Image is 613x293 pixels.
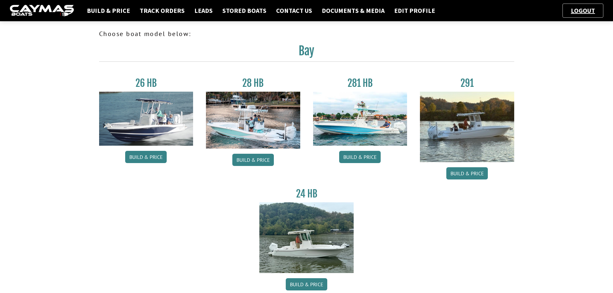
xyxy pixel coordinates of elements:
a: Build & Price [446,167,488,179]
h3: 281 HB [313,77,407,89]
img: caymas-dealer-connect-2ed40d3bc7270c1d8d7ffb4b79bf05adc795679939227970def78ec6f6c03838.gif [10,5,74,17]
a: Stored Boats [219,6,270,15]
img: 291_Thumbnail.jpg [420,92,514,162]
h2: Bay [99,44,514,62]
h3: 24 HB [259,188,354,200]
a: Build & Price [84,6,133,15]
a: Build & Price [286,278,327,290]
img: 28-hb-twin.jpg [313,92,407,146]
a: Documents & Media [319,6,388,15]
a: Build & Price [232,154,274,166]
img: 24_HB_thumbnail.jpg [259,202,354,273]
img: 28_hb_thumbnail_for_caymas_connect.jpg [206,92,300,149]
a: Build & Price [125,151,167,163]
a: Contact Us [273,6,315,15]
a: Logout [568,6,598,14]
a: Track Orders [136,6,188,15]
h3: 291 [420,77,514,89]
a: Edit Profile [391,6,438,15]
a: Build & Price [339,151,381,163]
h3: 26 HB [99,77,193,89]
img: 26_new_photo_resized.jpg [99,92,193,146]
p: Choose boat model below: [99,29,514,39]
a: Leads [191,6,216,15]
h3: 28 HB [206,77,300,89]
